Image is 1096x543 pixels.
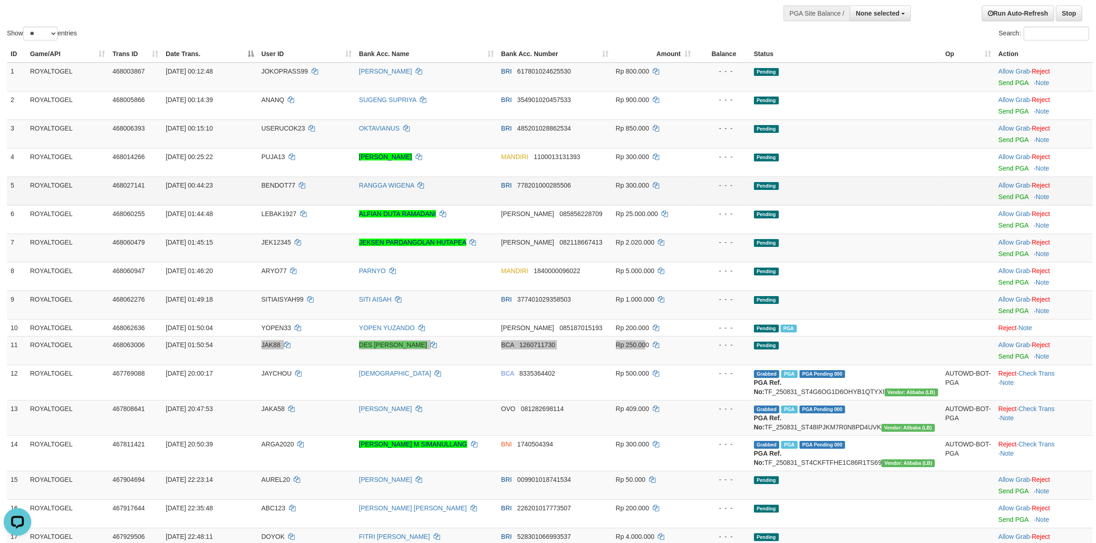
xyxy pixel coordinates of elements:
[26,177,109,205] td: ROYALTOGEL
[517,182,571,189] span: Copy 778201000285506 to clipboard
[995,148,1093,177] td: ·
[754,325,779,332] span: Pending
[7,91,26,120] td: 2
[754,379,782,395] b: PGA Ref. No:
[998,165,1028,172] a: Send PGA
[1036,222,1050,229] a: Note
[750,400,942,435] td: TF_250831_ST48IPJKM7R0N8PD4UVK
[359,153,412,160] a: [PERSON_NAME]
[166,476,213,483] span: [DATE] 22:23:14
[998,341,1032,349] span: ·
[995,262,1093,291] td: ·
[698,369,747,378] div: - - -
[519,370,555,377] span: Copy 8335364402 to clipboard
[112,96,145,103] span: 468005866
[995,63,1093,91] td: ·
[1036,136,1050,143] a: Note
[112,153,145,160] span: 468014266
[7,262,26,291] td: 8
[26,234,109,262] td: ROYALTOGEL
[995,435,1093,471] td: · ·
[754,370,780,378] span: Grabbed
[112,405,145,412] span: 467808641
[698,440,747,449] div: - - -
[560,324,603,332] span: Copy 085187015193 to clipboard
[501,341,514,349] span: BCA
[109,46,162,63] th: Trans ID: activate to sort column ascending
[501,210,554,217] span: [PERSON_NAME]
[1019,440,1055,448] a: Check Trans
[998,210,1032,217] span: ·
[7,63,26,91] td: 1
[998,476,1030,483] a: Allow Grab
[1032,182,1050,189] a: Reject
[501,324,554,332] span: [PERSON_NAME]
[698,323,747,332] div: - - -
[501,267,528,274] span: MANDIRI
[750,46,942,63] th: Status
[359,533,430,540] a: FITRI [PERSON_NAME]
[1032,153,1050,160] a: Reject
[7,471,26,499] td: 15
[261,68,308,75] span: JOKOPRASS99
[359,96,416,103] a: SUGENG SUPRIYA
[359,68,412,75] a: [PERSON_NAME]
[998,193,1028,200] a: Send PGA
[995,336,1093,365] td: ·
[359,125,400,132] a: OKTAVIANUS
[1019,405,1055,412] a: Check Trans
[754,211,779,218] span: Pending
[995,205,1093,234] td: ·
[998,307,1028,314] a: Send PGA
[998,250,1028,257] a: Send PGA
[1032,296,1050,303] a: Reject
[616,324,649,332] span: Rp 200.000
[754,239,779,247] span: Pending
[501,182,512,189] span: BRI
[7,148,26,177] td: 4
[754,125,779,133] span: Pending
[7,435,26,471] td: 14
[1036,487,1050,495] a: Note
[7,234,26,262] td: 7
[261,182,296,189] span: BENDOT77
[261,239,291,246] span: JEK12345
[998,370,1017,377] a: Reject
[850,6,911,21] button: None selected
[26,63,109,91] td: ROYALTOGEL
[7,120,26,148] td: 3
[998,296,1032,303] span: ·
[881,459,935,467] span: Vendor URL: https://dashboard.q2checkout.com/secure
[359,341,427,349] a: DES [PERSON_NAME]
[1036,193,1050,200] a: Note
[26,400,109,435] td: ROYALTOGEL
[261,405,285,412] span: JAKA58
[616,267,655,274] span: Rp 5.000.000
[998,182,1032,189] span: ·
[698,475,747,484] div: - - -
[166,324,213,332] span: [DATE] 01:50:04
[998,96,1032,103] span: ·
[26,120,109,148] td: ROYALTOGEL
[998,239,1032,246] span: ·
[112,125,145,132] span: 468006393
[754,342,779,349] span: Pending
[7,291,26,319] td: 9
[1036,108,1050,115] a: Note
[995,499,1093,528] td: ·
[261,125,305,132] span: USERUCOK23
[998,96,1030,103] a: Allow Grab
[1032,533,1050,540] a: Reject
[998,125,1032,132] span: ·
[26,319,109,336] td: ROYALTOGEL
[781,370,797,378] span: Marked by azaksrroyal
[698,209,747,218] div: - - -
[501,405,516,412] span: OVO
[355,46,498,63] th: Bank Acc. Name: activate to sort column ascending
[501,68,512,75] span: BRI
[26,336,109,365] td: ROYALTOGEL
[560,239,603,246] span: Copy 082118667413 to clipboard
[1032,267,1050,274] a: Reject
[1019,370,1055,377] a: Check Trans
[501,370,514,377] span: BCA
